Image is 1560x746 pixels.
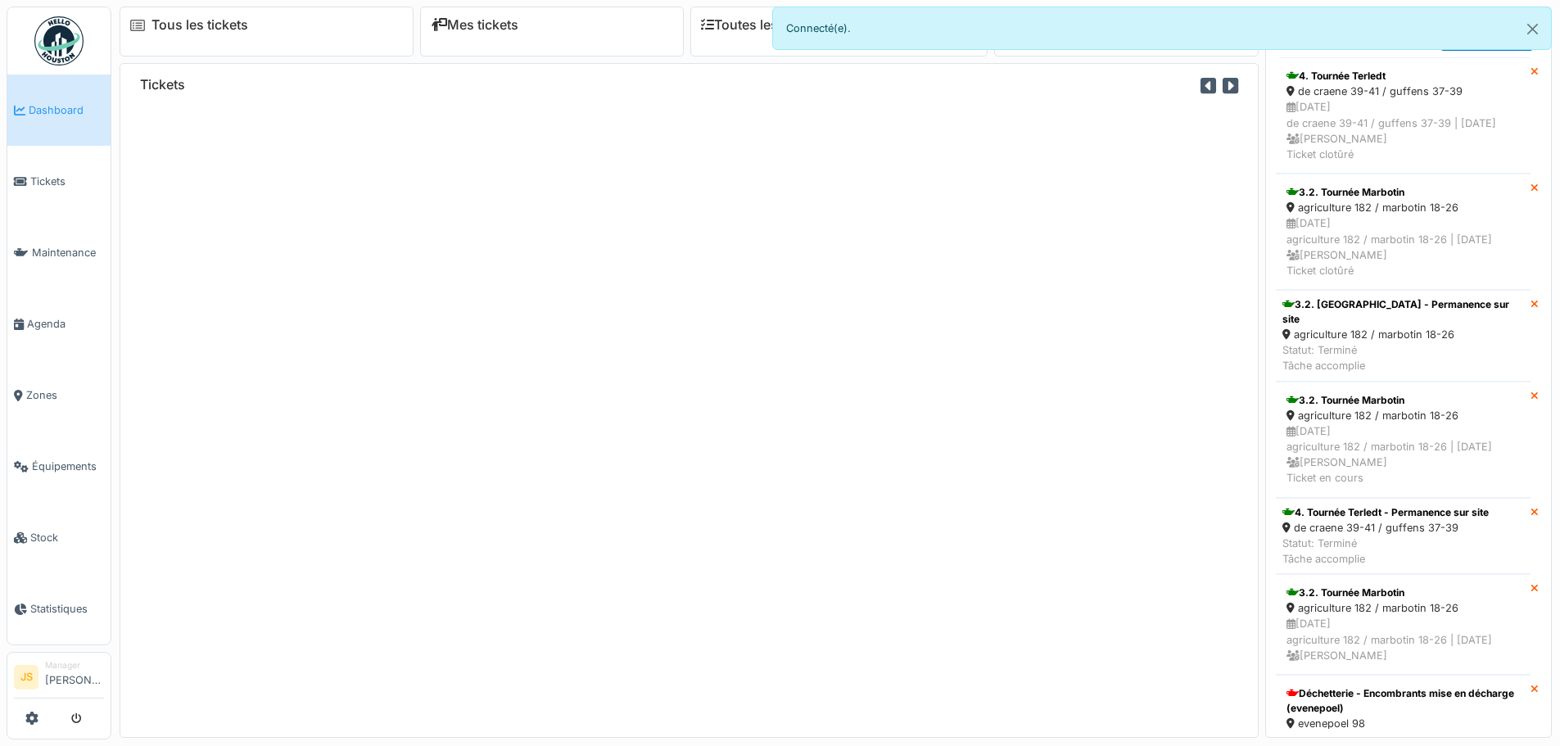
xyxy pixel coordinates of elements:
[1276,498,1531,575] a: 4. Tournée Terledt - Permanence sur site de craene 39-41 / guffens 37-39 Statut: TerminéTâche acc...
[1286,215,1520,278] div: [DATE] agriculture 182 / marbotin 18-26 | [DATE] [PERSON_NAME] Ticket clotûré
[1286,585,1520,600] div: 3.2. Tournée Marbotin
[30,174,104,189] span: Tickets
[1286,99,1520,162] div: [DATE] de craene 39-41 / guffens 37-39 | [DATE] [PERSON_NAME] Ticket clotûré
[1286,686,1520,716] div: Déchetterie - Encombrants mise en décharge (evenepoel)
[45,659,104,694] li: [PERSON_NAME]
[1286,393,1520,408] div: 3.2. Tournée Marbotin
[7,573,111,644] a: Statistiques
[1276,574,1531,675] a: 3.2. Tournée Marbotin agriculture 182 / marbotin 18-26 [DATE]agriculture 182 / marbotin 18-26 | [...
[14,659,104,699] a: JS Manager[PERSON_NAME]
[1286,185,1520,200] div: 3.2. Tournée Marbotin
[7,288,111,359] a: Agenda
[1276,57,1531,174] a: 4. Tournée Terledt de craene 39-41 / guffens 37-39 [DATE]de craene 39-41 / guffens 37-39 | [DATE]...
[27,316,104,332] span: Agenda
[1286,423,1520,486] div: [DATE] agriculture 182 / marbotin 18-26 | [DATE] [PERSON_NAME] Ticket en cours
[1286,600,1520,616] div: agriculture 182 / marbotin 18-26
[1282,327,1524,342] div: agriculture 182 / marbotin 18-26
[34,16,84,66] img: Badge_color-CXgf-gQk.svg
[1286,84,1520,99] div: de craene 39-41 / guffens 37-39
[1286,616,1520,663] div: [DATE] agriculture 182 / marbotin 18-26 | [DATE] [PERSON_NAME]
[32,245,104,260] span: Maintenance
[1282,520,1489,536] div: de craene 39-41 / guffens 37-39
[1282,297,1524,327] div: 3.2. [GEOGRAPHIC_DATA] - Permanence sur site
[140,77,185,93] h6: Tickets
[30,530,104,545] span: Stock
[1276,174,1531,290] a: 3.2. Tournée Marbotin agriculture 182 / marbotin 18-26 [DATE]agriculture 182 / marbotin 18-26 | [...
[14,665,38,689] li: JS
[32,459,104,474] span: Équipements
[30,601,104,617] span: Statistiques
[7,75,111,146] a: Dashboard
[431,17,518,33] a: Mes tickets
[1286,200,1520,215] div: agriculture 182 / marbotin 18-26
[772,7,1553,50] div: Connecté(e).
[29,102,104,118] span: Dashboard
[7,502,111,573] a: Stock
[1282,342,1524,373] div: Statut: Terminé Tâche accomplie
[1276,290,1531,382] a: 3.2. [GEOGRAPHIC_DATA] - Permanence sur site agriculture 182 / marbotin 18-26 Statut: TerminéTâch...
[1276,382,1531,498] a: 3.2. Tournée Marbotin agriculture 182 / marbotin 18-26 [DATE]agriculture 182 / marbotin 18-26 | [...
[151,17,248,33] a: Tous les tickets
[7,146,111,217] a: Tickets
[701,17,823,33] a: Toutes les tâches
[1286,69,1520,84] div: 4. Tournée Terledt
[1286,408,1520,423] div: agriculture 182 / marbotin 18-26
[7,359,111,431] a: Zones
[45,659,104,671] div: Manager
[7,431,111,502] a: Équipements
[1282,536,1489,567] div: Statut: Terminé Tâche accomplie
[1514,7,1551,51] button: Close
[1286,716,1520,731] div: evenepoel 98
[1282,505,1489,520] div: 4. Tournée Terledt - Permanence sur site
[26,387,104,403] span: Zones
[7,217,111,288] a: Maintenance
